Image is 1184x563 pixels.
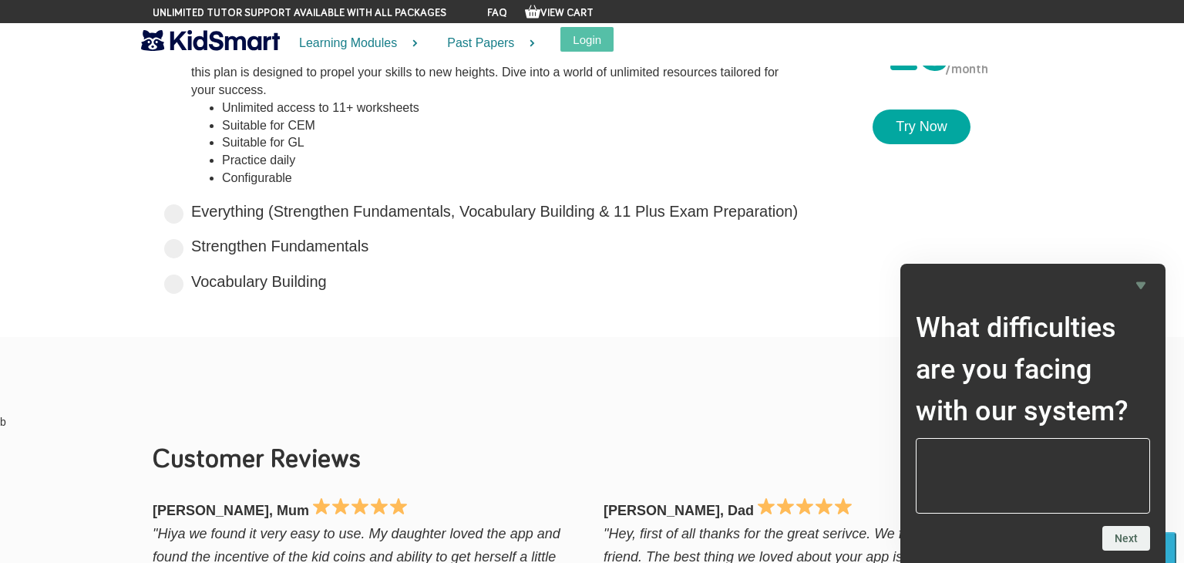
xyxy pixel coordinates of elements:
h2: What difficulties are you facing with our system? [916,307,1150,432]
span: 25 [888,26,950,82]
label: 11+ Intensive Practice Plan [191,25,800,187]
h2: Customer Reviews [153,445,1031,476]
img: KidSmart logo [141,27,280,54]
a: Try Now [873,110,970,145]
sub: /month [945,62,988,76]
div: Unlock 11+ mastery with our unlimited worksheet plan! Perfect for those committed to daily, inten... [191,46,800,99]
textarea: What difficulties are you facing with our system? [916,438,1150,514]
li: Practice daily [222,152,800,170]
label: Everything (Strengthen Fundamentals, Vocabulary Building & 11 Plus Exam Preparation) [191,201,798,223]
div: What difficulties are you facing with our system? [916,276,1150,551]
button: Hide survey [1132,276,1150,295]
label: Strengthen Fundamentals [191,235,368,258]
img: Your items in the shopping basket [525,4,540,19]
button: Login [560,27,614,52]
li: Unlimited access to 11+ worksheets [222,99,800,117]
span: Unlimited tutor support available with all packages [153,5,446,21]
a: View Cart [525,8,594,19]
li: Suitable for CEM [222,117,800,135]
a: Learning Modules [280,23,428,64]
b: [PERSON_NAME], Mum [153,503,309,518]
a: FAQ [487,8,507,19]
button: Next question [1102,526,1150,551]
li: Configurable [222,170,800,187]
b: [PERSON_NAME], Dad [604,503,754,518]
li: Suitable for GL [222,134,800,152]
a: Past Papers [428,23,545,64]
label: Vocabulary Building [191,271,327,293]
